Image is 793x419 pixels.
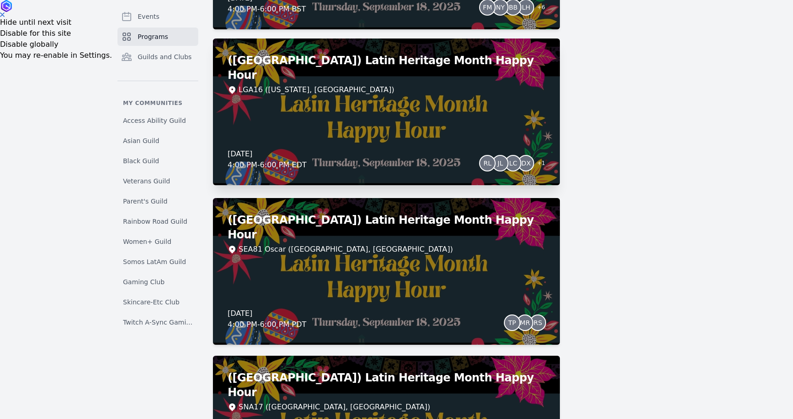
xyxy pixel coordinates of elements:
[521,160,531,166] span: DX
[123,116,186,125] span: Access Ability Guild
[117,7,198,26] a: Events
[117,213,198,230] a: Rainbow Road Guild
[123,257,186,266] span: Somos LatAm Guild
[123,217,187,226] span: Rainbow Road Guild
[117,254,198,270] a: Somos LatAm Guild
[509,4,518,11] span: BB
[228,53,545,83] h2: ([GEOGRAPHIC_DATA]) Latin Heritage Month Happy Hour
[239,402,430,413] div: SNA17 ([GEOGRAPHIC_DATA], [GEOGRAPHIC_DATA])
[228,370,545,400] h2: ([GEOGRAPHIC_DATA]) Latin Heritage Month Happy Hour
[509,160,518,166] span: LC
[117,173,198,189] a: Veterans Guild
[228,149,307,171] div: [DATE] 4:00 PM - 6:00 PM EDT
[123,197,168,206] span: Parent's Guild
[138,32,168,41] span: Programs
[117,112,198,129] a: Access Ability Guild
[138,52,192,61] span: Guilds and Clubs
[534,320,542,326] span: RS
[117,193,198,209] a: Parent's Guild
[117,294,198,310] a: Skincare-Etc Club
[123,156,159,165] span: Black Guild
[117,314,198,331] a: Twitch A-Sync Gaming (TAG) Club
[483,4,492,11] span: FM
[123,136,159,145] span: Asian Guild
[239,244,453,255] div: SEA81 Oscar ([GEOGRAPHIC_DATA], [GEOGRAPHIC_DATA])
[213,39,560,185] a: ([GEOGRAPHIC_DATA]) Latin Heritage Month Happy HourLGA16 ([US_STATE], [GEOGRAPHIC_DATA])[DATE]4:0...
[123,298,179,307] span: Skincare-Etc Club
[123,176,170,186] span: Veterans Guild
[496,4,505,11] span: NY
[123,237,171,246] span: Women+ Guild
[117,132,198,149] a: Asian Guild
[497,160,503,166] span: JL
[239,84,394,95] div: LGA16 ([US_STATE], [GEOGRAPHIC_DATA])
[117,99,198,107] p: My communities
[531,2,545,15] span: + 6
[531,158,545,171] span: + 1
[484,160,492,166] span: RL
[520,320,530,326] span: MR
[228,213,545,242] h2: ([GEOGRAPHIC_DATA]) Latin Heritage Month Happy Hour
[117,48,198,66] a: Guilds and Clubs
[123,277,165,287] span: Gaming Club
[117,7,198,325] nav: Sidebar
[508,320,516,326] span: TP
[117,153,198,169] a: Black Guild
[117,233,198,250] a: Women+ Guild
[213,198,560,345] a: ([GEOGRAPHIC_DATA]) Latin Heritage Month Happy HourSEA81 Oscar ([GEOGRAPHIC_DATA], [GEOGRAPHIC_DA...
[138,12,159,21] span: Events
[123,318,193,327] span: Twitch A-Sync Gaming (TAG) Club
[117,28,198,46] a: Programs
[117,274,198,290] a: Gaming Club
[522,4,530,11] span: LH
[228,308,307,330] div: [DATE] 4:00 PM - 6:00 PM PDT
